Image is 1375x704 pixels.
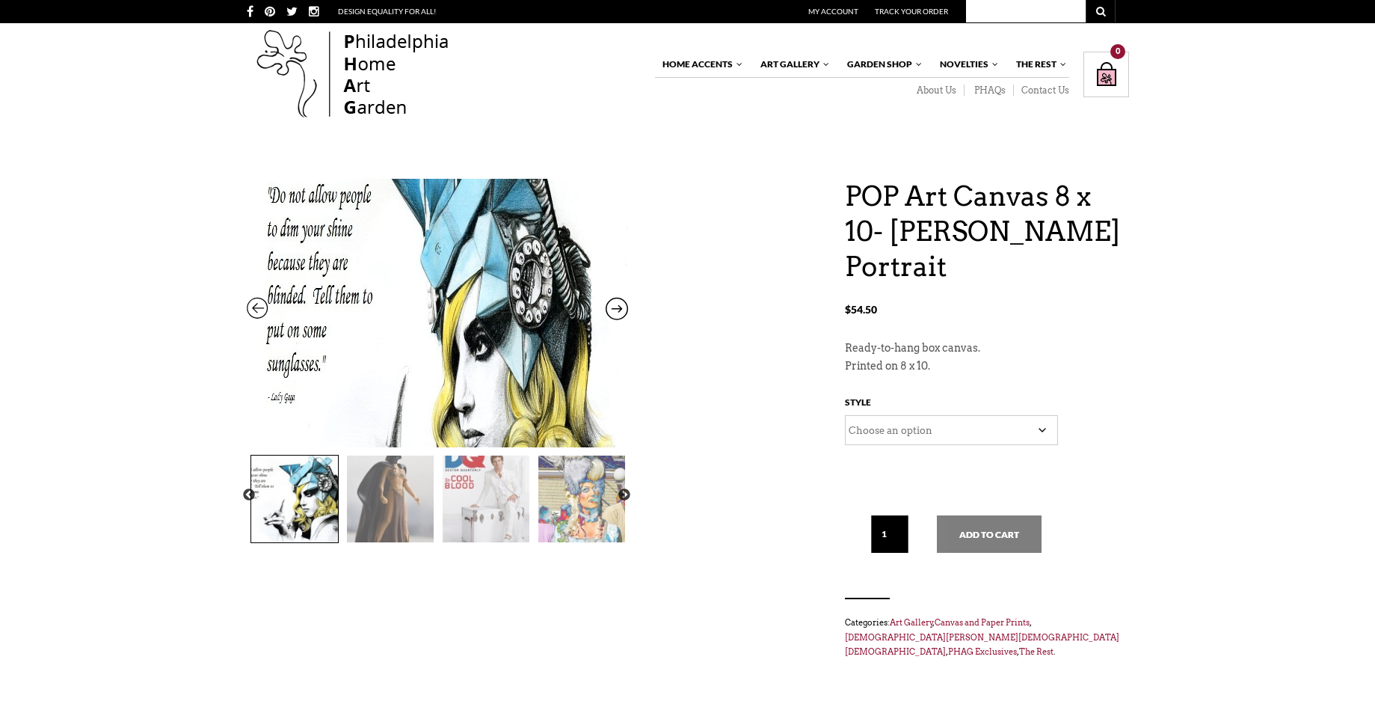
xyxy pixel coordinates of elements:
button: Add to cart [937,515,1042,553]
span: Categories: , , , , . [845,614,1129,660]
p: Printed on 8 x 10. [845,358,1129,376]
button: Next [617,488,632,503]
a: Home Accents [655,52,744,77]
button: Previous [242,488,256,503]
h1: POP Art Canvas 8 x 10- [PERSON_NAME] Portrait [845,179,1129,284]
a: [DEMOGRAPHIC_DATA][PERSON_NAME][DEMOGRAPHIC_DATA][DEMOGRAPHIC_DATA] [845,632,1119,658]
a: PHAG Exclusives [948,646,1017,657]
a: Novelties [932,52,1000,77]
a: Contact Us [1014,85,1069,97]
a: My Account [808,7,858,16]
a: Canvas and Paper Prints [935,617,1030,628]
a: Art Gallery [890,617,933,628]
label: Style [845,394,871,415]
img: asst-pop-gaga.jpg [247,110,628,637]
a: Track Your Order [875,7,948,16]
a: About Us [907,85,965,97]
a: Garden Shop [840,52,923,77]
bdi: 54.50 [845,303,877,316]
a: PHAQs [965,85,1014,97]
a: Art Gallery [753,52,831,77]
span: $ [845,303,851,316]
p: Ready-to-hang box canvas. [845,340,1129,358]
a: The Rest [1009,52,1068,77]
input: Qty [871,515,908,553]
a: The Rest [1019,646,1053,657]
div: 0 [1110,44,1125,59]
